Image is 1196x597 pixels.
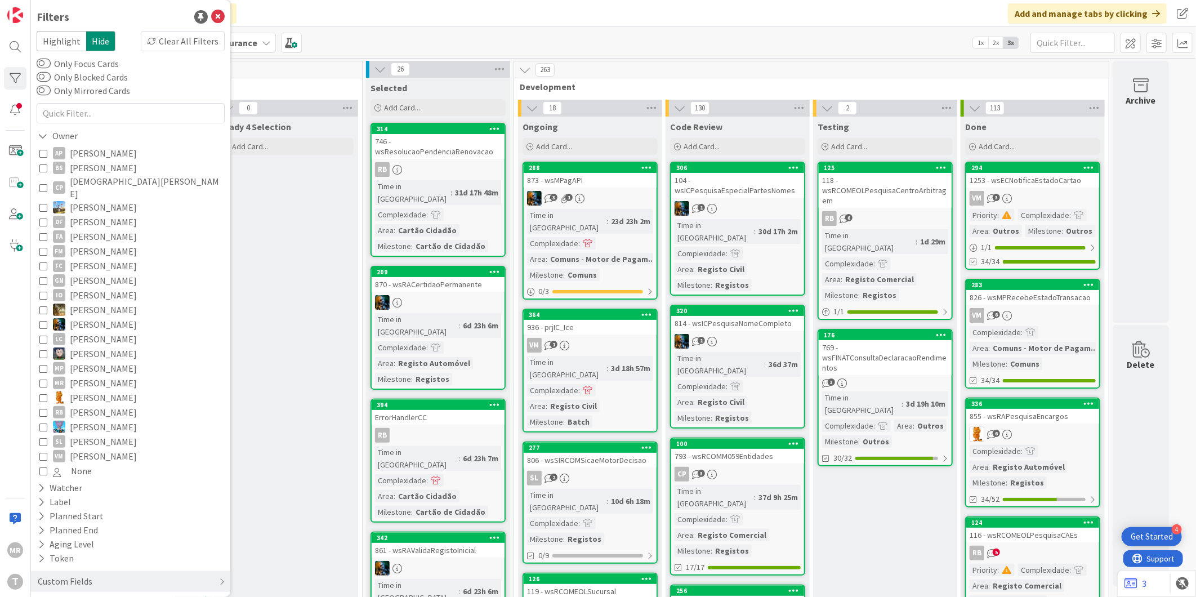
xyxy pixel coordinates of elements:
div: Area [970,342,988,354]
div: RB [819,211,952,226]
div: RB [375,162,390,177]
span: 1 [565,194,573,201]
span: [DEMOGRAPHIC_DATA][PERSON_NAME] [70,175,222,200]
div: 1/1 [966,240,1099,255]
div: 320 [671,306,804,316]
div: Time in [GEOGRAPHIC_DATA] [822,229,916,254]
div: VM [966,191,1099,206]
div: 0/3 [524,284,657,298]
button: JC [PERSON_NAME] [39,302,222,317]
div: Registo Civil [695,263,747,275]
div: Time in [GEOGRAPHIC_DATA] [375,313,458,338]
span: [PERSON_NAME] [70,317,137,332]
div: 3d 19h 10m [903,398,948,410]
div: 336 [966,399,1099,409]
div: Cartão Cidadão [395,224,459,237]
div: 277 [529,444,657,452]
div: Area [375,224,394,237]
a: 336855 - wsRAPesquisaEncargosRLComplexidade:Area:Registo AutomóvelMilestone:Registos34/52 [965,398,1100,507]
span: : [988,342,990,354]
div: RB [372,162,505,177]
button: IO [PERSON_NAME] [39,288,222,302]
span: : [873,420,875,432]
span: [PERSON_NAME] [70,288,137,302]
span: : [916,235,917,248]
span: Add Card... [232,141,268,152]
span: : [578,237,580,250]
span: : [458,452,460,465]
label: Only Mirrored Cards [37,84,130,97]
span: : [411,240,413,252]
span: Add Card... [536,141,572,152]
div: 1/1 [819,305,952,319]
div: 209870 - wsRACertidaoPermanente [372,267,505,292]
div: Area [970,225,988,237]
div: 314746 - wsResolucaoPendenciaRenovacao [372,124,505,159]
div: SL [53,435,65,448]
div: 394 [372,400,505,410]
button: Only Focus Cards [37,58,51,69]
div: 3d 18h 57m [608,362,653,375]
div: 936 - prjIC_Ice [524,320,657,335]
span: : [726,247,728,260]
div: FM [53,245,65,257]
div: Outros [860,435,892,448]
div: 870 - wsRACertidaoPermanente [372,277,505,292]
div: 1253 - wsECNotificaEstadoCartao [966,173,1099,188]
span: 6 [993,430,1000,437]
div: 306 [671,163,804,173]
a: 209870 - wsRACertidaoPermanenteJCTime in [GEOGRAPHIC_DATA]:6d 23h 6mComplexidade:Area:Registo Aut... [371,266,506,390]
button: FC [PERSON_NAME] [39,259,222,273]
div: 746 - wsResolucaoPendenciaRenovacao [372,134,505,159]
button: RL [PERSON_NAME] [39,390,222,405]
span: : [1021,326,1023,338]
div: Time in [GEOGRAPHIC_DATA] [527,209,606,234]
div: 36d 37m [766,358,801,371]
div: Time in [GEOGRAPHIC_DATA] [375,180,450,205]
div: VM [527,338,542,353]
div: 209 [377,268,505,276]
div: VM [53,450,65,462]
div: CP [53,181,65,194]
div: 364 [529,311,657,319]
span: [PERSON_NAME] [70,434,137,449]
span: : [606,215,608,228]
div: Area [527,253,546,265]
div: Area [675,396,693,408]
div: 336855 - wsRAPesquisaEncargos [966,399,1099,424]
a: 306104 - wsICPesquisaEspecialPartesNomesJCTime in [GEOGRAPHIC_DATA]:30d 17h 2mComplexidade:Area:R... [670,162,805,296]
div: Priority [970,209,997,221]
span: : [711,279,712,291]
span: : [1021,445,1023,457]
div: Time in [GEOGRAPHIC_DATA] [822,391,902,416]
div: Milestone [822,435,858,448]
div: 288873 - wsMPagAPI [524,163,657,188]
span: 6 [845,214,853,221]
div: GN [53,274,65,287]
div: Milestone [527,269,563,281]
div: Registo Civil [547,400,600,412]
label: Only Blocked Cards [37,70,128,84]
button: JC [PERSON_NAME] [39,317,222,332]
div: Complexidade [675,380,726,393]
span: : [997,209,999,221]
div: LC [53,333,65,345]
div: Registos [860,289,899,301]
button: Only Mirrored Cards [37,85,51,96]
div: RB [822,211,837,226]
div: Outros [914,420,947,432]
div: Complexidade [375,208,426,221]
span: : [858,435,860,448]
div: 283 [966,280,1099,290]
button: CP [DEMOGRAPHIC_DATA][PERSON_NAME] [39,175,222,200]
button: SF [PERSON_NAME] [39,420,222,434]
span: [PERSON_NAME] [70,215,137,229]
span: Add Card... [831,141,867,152]
div: Complexidade [375,341,426,354]
div: 320 [676,307,804,315]
a: 394ErrorHandlerCCRBTime in [GEOGRAPHIC_DATA]:6d 23h 7mComplexidade:Area:Cartão CidadãoMilestone:C... [371,399,506,523]
div: BS [53,162,65,174]
div: 176769 - wsFINATConsultaDeclaracaoRendimentos [819,330,952,375]
div: MR [53,377,65,389]
span: : [450,186,452,199]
